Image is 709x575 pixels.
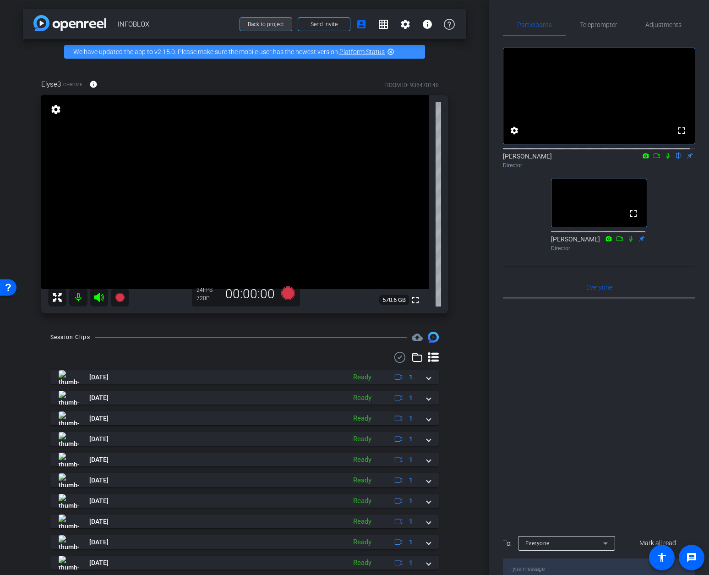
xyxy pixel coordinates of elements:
span: [DATE] [89,558,109,568]
div: Ready [349,413,376,424]
span: 1 [409,476,413,485]
span: 570.6 GB [379,295,409,306]
mat-icon: settings [509,125,520,136]
span: [DATE] [89,434,109,444]
div: [PERSON_NAME] [551,235,647,252]
mat-expansion-panel-header: thumb-nail[DATE]Ready1 [50,494,439,508]
span: Mark all read [639,538,676,548]
span: Participants [517,22,552,28]
div: Ready [349,455,376,465]
span: [DATE] [89,455,109,465]
span: 1 [409,537,413,547]
mat-icon: grid_on [378,19,389,30]
span: [DATE] [89,476,109,485]
img: thumb-nail [59,411,79,425]
div: Ready [349,393,376,403]
div: [PERSON_NAME] [503,152,695,170]
span: INFOBLOX [118,15,234,33]
mat-icon: settings [49,104,62,115]
div: 720P [196,295,219,302]
mat-icon: info [89,80,98,88]
span: [DATE] [89,496,109,506]
img: thumb-nail [59,453,79,466]
mat-icon: cloud_upload [412,332,423,343]
div: Ready [349,516,376,527]
span: [DATE] [89,517,109,526]
img: thumb-nail [59,556,79,570]
div: We have updated the app to v2.15.0. Please make sure the mobile user has the newest version. [64,45,425,59]
div: Director [551,244,647,252]
div: Session Clips [50,333,90,342]
mat-expansion-panel-header: thumb-nail[DATE]Ready1 [50,453,439,466]
img: thumb-nail [59,535,79,549]
div: Ready [349,558,376,568]
span: 1 [409,414,413,423]
div: Director [503,161,695,170]
mat-expansion-panel-header: thumb-nail[DATE]Ready1 [50,391,439,405]
mat-expansion-panel-header: thumb-nail[DATE]Ready1 [50,370,439,384]
span: Adjustments [645,22,682,28]
div: Ready [349,434,376,444]
span: [DATE] [89,414,109,423]
mat-icon: highlight_off [387,48,394,55]
div: Ready [349,475,376,486]
mat-expansion-panel-header: thumb-nail[DATE]Ready1 [50,535,439,549]
span: [DATE] [89,393,109,403]
span: Destinations for your clips [412,332,423,343]
div: ROOM ID: 935470148 [385,81,439,89]
span: 1 [409,455,413,465]
mat-icon: message [686,552,697,563]
span: 1 [409,558,413,568]
span: Send invite [311,21,338,28]
span: Back to project [248,21,284,27]
mat-expansion-panel-header: thumb-nail[DATE]Ready1 [50,473,439,487]
a: Platform Status [339,48,385,55]
img: thumb-nail [59,432,79,446]
span: [DATE] [89,537,109,547]
div: Ready [349,537,376,548]
img: Session clips [428,332,439,343]
span: 1 [409,372,413,382]
span: Elyse3 [41,79,61,89]
button: Send invite [298,17,350,31]
span: Chrome [63,81,82,88]
span: Everyone [525,540,550,547]
mat-icon: settings [400,19,411,30]
mat-icon: account_box [356,19,367,30]
span: Teleprompter [580,22,617,28]
div: 24 [196,286,219,294]
mat-icon: fullscreen [628,208,639,219]
img: app-logo [33,15,106,31]
img: thumb-nail [59,370,79,384]
button: Back to project [240,17,292,31]
div: 00:00:00 [219,286,281,302]
span: 1 [409,434,413,444]
mat-expansion-panel-header: thumb-nail[DATE]Ready1 [50,411,439,425]
span: 1 [409,393,413,403]
mat-icon: info [422,19,433,30]
img: thumb-nail [59,391,79,405]
mat-icon: accessibility [656,552,667,563]
img: thumb-nail [59,494,79,508]
img: thumb-nail [59,515,79,528]
div: Ready [349,372,376,383]
mat-expansion-panel-header: thumb-nail[DATE]Ready1 [50,432,439,446]
span: 1 [409,517,413,526]
mat-icon: flip [673,151,684,159]
span: 1 [409,496,413,506]
mat-expansion-panel-header: thumb-nail[DATE]Ready1 [50,556,439,570]
span: FPS [203,287,213,293]
mat-icon: fullscreen [676,125,687,136]
mat-icon: fullscreen [410,295,421,306]
div: Ready [349,496,376,506]
button: Mark all read [621,535,696,552]
mat-expansion-panel-header: thumb-nail[DATE]Ready1 [50,515,439,528]
div: To: [503,538,512,549]
img: thumb-nail [59,473,79,487]
span: Everyone [586,284,612,290]
span: [DATE] [89,372,109,382]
